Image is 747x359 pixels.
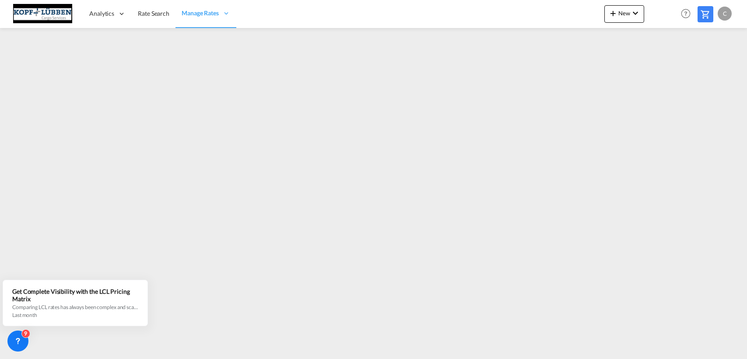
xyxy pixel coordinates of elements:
[718,7,732,21] div: C
[608,8,618,18] md-icon: icon-plus 400-fg
[182,9,219,18] span: Manage Rates
[678,6,698,22] div: Help
[89,9,114,18] span: Analytics
[678,6,693,21] span: Help
[138,10,169,17] span: Rate Search
[608,10,641,17] span: New
[13,4,72,24] img: 25cf3bb0aafc11ee9c4fdbd399af7748.JPG
[630,8,641,18] md-icon: icon-chevron-down
[604,5,644,23] button: icon-plus 400-fgNewicon-chevron-down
